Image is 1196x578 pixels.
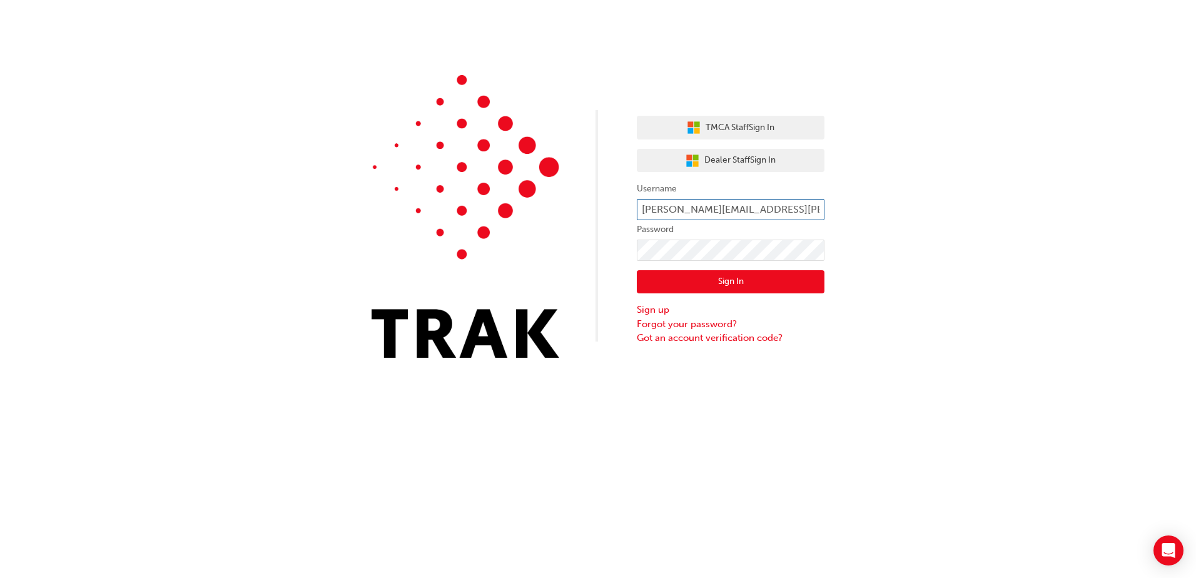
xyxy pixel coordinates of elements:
a: Forgot your password? [637,317,824,332]
a: Sign up [637,303,824,317]
span: TMCA Staff Sign In [706,121,774,135]
button: Sign In [637,270,824,294]
input: Username [637,199,824,220]
label: Username [637,181,824,196]
a: Got an account verification code? [637,331,824,345]
label: Password [637,222,824,237]
img: Trak [372,75,559,358]
div: Open Intercom Messenger [1153,535,1183,565]
button: Dealer StaffSign In [637,149,824,173]
button: TMCA StaffSign In [637,116,824,139]
span: Dealer Staff Sign In [704,153,776,168]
